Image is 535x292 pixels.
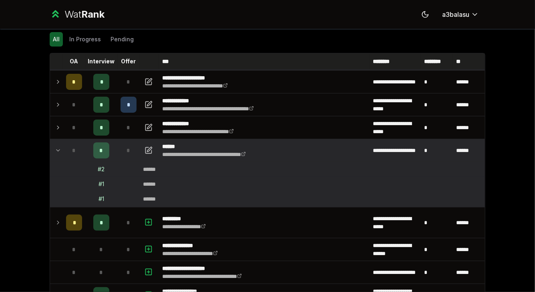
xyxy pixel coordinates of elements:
p: Interview [88,57,115,65]
span: Rank [81,8,105,20]
p: OA [70,57,78,65]
a: WatRank [50,8,105,21]
p: Offer [121,57,136,65]
button: a3balasu [436,7,485,22]
div: # 1 [99,180,104,188]
div: # 1 [99,195,104,203]
div: # 2 [98,165,105,173]
div: Wat [64,8,105,21]
button: All [50,32,63,47]
span: a3balasu [442,10,469,19]
button: In Progress [66,32,104,47]
button: Pending [107,32,137,47]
